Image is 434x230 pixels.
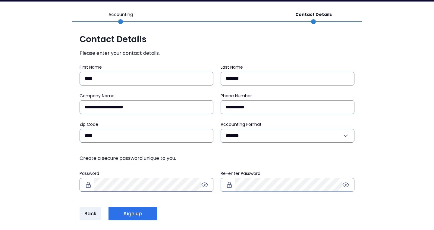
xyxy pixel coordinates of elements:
button: Sign up [108,207,157,220]
span: Sign up [124,210,142,217]
span: Back [84,210,96,217]
button: Back [80,207,101,220]
p: Accounting [108,11,133,18]
span: Company Name [80,93,115,99]
span: Please enter your contact details. [80,50,354,57]
span: First Name [80,64,102,70]
span: Password [80,170,99,176]
span: Last Name [221,64,243,70]
span: Create a secure password unique to you. [80,155,354,162]
span: Contact Details [80,34,354,45]
span: Re-enter Password [221,170,260,176]
span: Phone Number [221,93,252,99]
span: Accounting Format [221,121,262,127]
p: Contact Details [295,11,332,18]
span: Zip Code [80,121,98,127]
